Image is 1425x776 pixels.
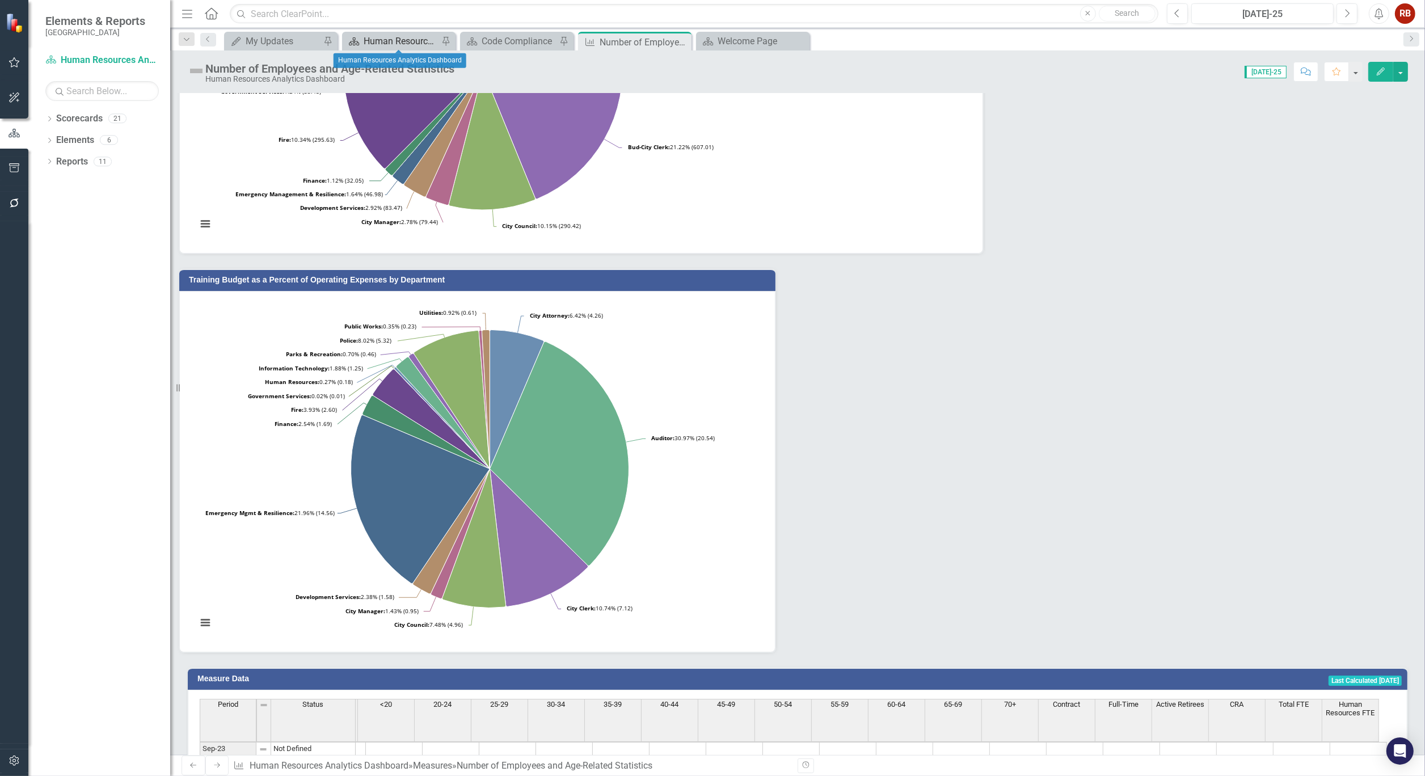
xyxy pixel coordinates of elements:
[56,112,103,125] a: Scorecards
[393,70,483,184] path: Emergency Management & Resilience, 46.98.
[291,406,337,414] text: 3.93% (2.60)
[502,222,581,230] text: 10.15% (290.42)
[661,701,679,708] span: 40-44
[100,136,118,145] div: 6
[397,357,490,469] path: Information Technology, 1.25.
[490,341,629,566] path: Auditor, 20.54.
[1115,9,1139,18] span: Search
[303,176,327,184] tspan: Finance:
[45,54,159,67] a: Human Resources Analytics Dashboard
[296,593,394,601] text: 2.38% (1.58)
[628,143,714,151] text: 21.22% (607.01)
[547,701,566,708] span: 30-34
[1325,701,1376,717] span: Human Resources FTE
[259,364,330,372] tspan: Information Technology:
[442,469,506,608] path: City Council, 4.96.
[1053,701,1081,708] span: Contract
[1108,701,1139,708] span: Full-Time
[491,701,509,708] span: 25-29
[482,34,556,48] div: Code Compliance
[205,509,294,517] tspan: Emergency Mgmt & Resilience:
[699,34,807,48] a: Welcome Page
[340,336,391,344] text: 8.02% (5.32)
[718,34,807,48] div: Welcome Page
[345,607,385,615] tspan: City Manager:
[628,143,670,151] tspan: Bud-City Clerk:
[567,604,633,612] text: 10.74% (7.12)
[419,309,477,317] text: 0.92% (0.61)
[246,34,321,48] div: My Updates
[1386,737,1414,765] div: Open Intercom Messenger
[300,204,365,212] tspan: Development Services:
[291,406,303,414] tspan: Fire:
[248,392,345,400] text: 0.02% (0.01)
[191,300,764,640] div: Chart. Highcharts interactive chart.
[449,70,535,210] path: City Council, 290.42.
[56,155,88,168] a: Reports
[45,28,145,37] small: [GEOGRAPHIC_DATA]
[259,745,268,754] img: 8DAGhfEEPCf229AAAAAElFTkSuQmCC
[303,176,364,184] text: 1.12% (32.05)
[394,621,429,629] tspan: City Council:
[279,136,291,144] tspan: Fire:
[56,134,94,147] a: Elements
[567,604,596,612] tspan: City Clerk:
[651,434,715,442] text: 30.97% (20.54)
[1279,701,1309,708] span: Total FTE
[265,378,353,386] text: 0.27% (0.18)
[248,392,311,400] tspan: Government Services:
[45,81,159,101] input: Search Below...
[1195,7,1330,21] div: [DATE]-25
[413,760,452,771] a: Measures
[409,353,490,469] path: Parks & Recreation, 0.46.
[413,469,490,593] path: Development Services, 1.58.
[483,49,623,199] path: Bud-City Clerk, 607.01.
[364,34,439,48] div: Human Resources Analytics Dashboard
[1191,3,1334,24] button: [DATE]-25
[300,204,402,212] text: 2.92% (83.47)
[479,330,490,469] path: Public Works, 0.23.
[718,701,736,708] span: 45-49
[233,760,789,773] div: » »
[1156,701,1204,708] span: Active Retirees
[651,434,674,442] tspan: Auditor:
[345,70,483,168] path: Fire, 295.63.
[230,4,1158,24] input: Search ClearPoint...
[197,216,213,231] button: View chart menu, Chart
[888,701,906,708] span: 60-64
[482,330,490,469] path: Utilities, 0.61.
[344,322,383,330] tspan: Public Works:
[490,469,588,606] path: City Clerk, 7.12.
[235,190,346,198] tspan: Emergency Management & Resilience:
[604,701,622,708] span: 35-39
[200,742,256,756] td: Sep-23
[1395,3,1415,24] button: RB
[1004,701,1016,708] span: 70+
[205,62,454,75] div: Number of Employees and Age-Related Statistics
[344,322,416,330] text: 0.35% (0.23)
[235,190,383,198] text: 1.64% (46.98)
[502,222,537,230] tspan: City Council:
[831,701,849,708] span: 55-59
[463,34,556,48] a: Code Compliance
[187,62,205,80] img: Not Defined
[197,674,697,683] h3: Measure Data
[205,75,454,83] div: Human Resources Analytics Dashboard
[1245,66,1287,78] span: [DATE]-25
[380,701,392,708] span: <20
[419,309,443,317] tspan: Utilities:
[45,14,145,28] span: Elements & Reports
[600,35,689,49] div: Number of Employees and Age-Related Statistics
[227,34,321,48] a: My Updates
[414,330,490,469] path: Police, 5.32.
[108,114,127,124] div: 21
[373,369,490,469] path: Fire, 2.60.
[490,330,543,469] path: City Attorney, 4.26.
[394,621,463,629] text: 7.48% (4.96)
[286,350,343,358] tspan: Parks & Recreation:
[361,218,401,226] tspan: City Manager:
[279,136,335,144] text: 10.34% (295.63)
[275,420,298,428] tspan: Finance:
[191,300,764,640] svg: Interactive chart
